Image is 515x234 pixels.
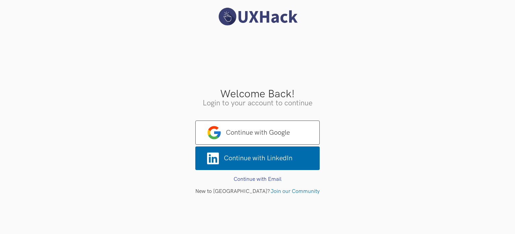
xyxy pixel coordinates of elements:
[195,121,320,145] a: Continue with Google
[195,188,270,195] span: New to [GEOGRAPHIC_DATA]?
[207,126,221,139] img: google-logo.png
[5,89,510,100] h3: Welcome Back!
[234,176,281,182] a: Continue with Email
[195,146,320,170] a: Continue with LinkedIn
[271,188,320,195] a: Join our Community
[5,100,510,107] h3: Login to your account to continue
[215,7,300,27] img: UXHack logo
